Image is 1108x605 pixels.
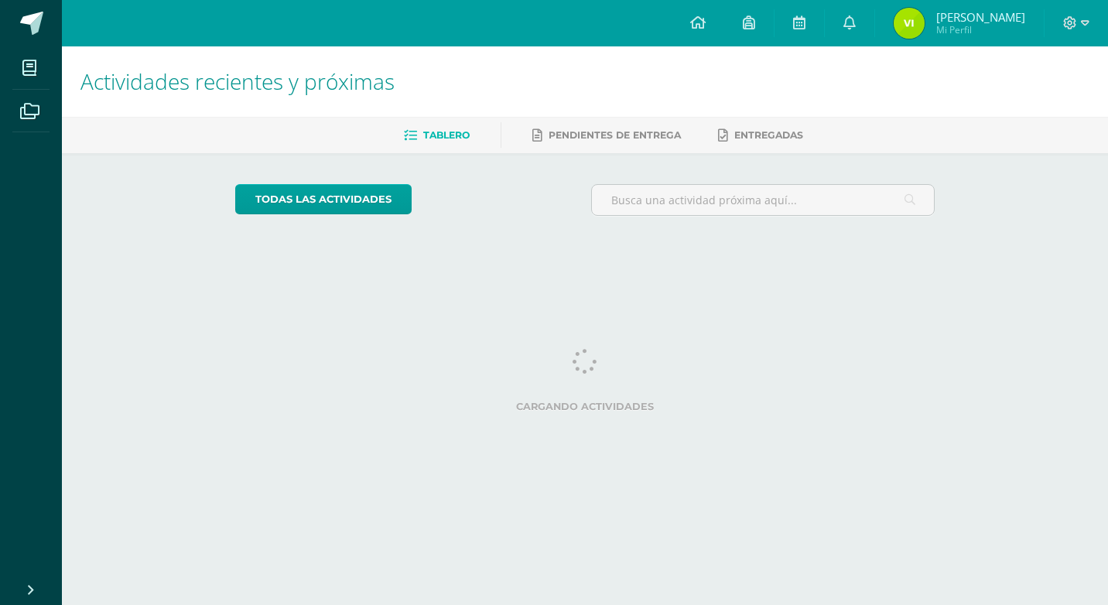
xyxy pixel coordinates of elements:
span: Tablero [423,129,470,141]
input: Busca una actividad próxima aquí... [592,185,935,215]
a: Tablero [404,123,470,148]
a: Pendientes de entrega [532,123,681,148]
span: [PERSON_NAME] [936,9,1025,25]
span: Actividades recientes y próximas [80,67,395,96]
span: Mi Perfil [936,23,1025,36]
span: Entregadas [734,129,803,141]
a: Entregadas [718,123,803,148]
img: c74c4a1145e24740cfdcd1b1f0a2454e.png [894,8,925,39]
a: todas las Actividades [235,184,412,214]
label: Cargando actividades [235,401,935,412]
span: Pendientes de entrega [549,129,681,141]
